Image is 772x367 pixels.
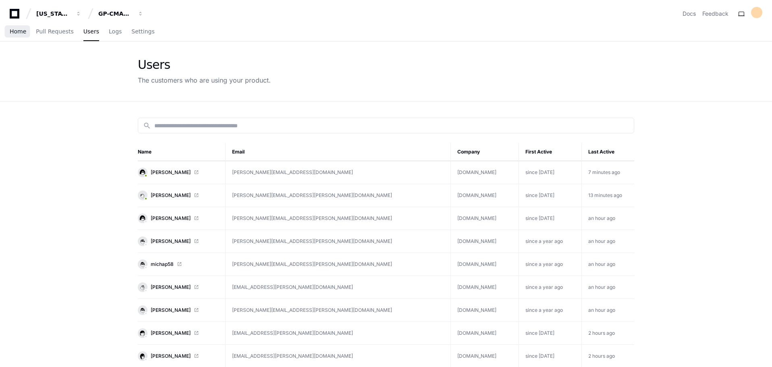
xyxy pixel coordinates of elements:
[138,305,219,315] a: [PERSON_NAME]
[151,353,191,359] span: [PERSON_NAME]
[138,58,271,72] div: Users
[138,259,219,269] a: michap58
[581,184,634,207] td: 13 minutes ago
[36,29,73,34] span: Pull Requests
[450,184,519,207] td: [DOMAIN_NAME]
[138,282,219,292] a: [PERSON_NAME]
[450,322,519,345] td: [DOMAIN_NAME]
[151,192,191,199] span: [PERSON_NAME]
[138,328,219,338] a: [PERSON_NAME]
[581,161,634,184] td: 7 minutes ago
[519,299,581,322] td: since a year ago
[138,143,226,161] th: Name
[519,143,581,161] th: First Active
[139,306,146,314] img: 6.svg
[98,10,133,18] div: GP-CMAG-MP2
[226,230,451,253] td: [PERSON_NAME][EMAIL_ADDRESS][PERSON_NAME][DOMAIN_NAME]
[139,329,146,337] img: 1.svg
[581,299,634,322] td: an hour ago
[450,207,519,230] td: [DOMAIN_NAME]
[519,184,581,207] td: since [DATE]
[519,253,581,276] td: since a year ago
[450,143,519,161] th: Company
[139,283,146,291] img: 7.svg
[581,276,634,299] td: an hour ago
[581,322,634,345] td: 2 hours ago
[226,143,451,161] th: Email
[151,261,174,267] span: michap58
[131,23,154,41] a: Settings
[226,299,451,322] td: [PERSON_NAME][EMAIL_ADDRESS][PERSON_NAME][DOMAIN_NAME]
[519,230,581,253] td: since a year ago
[450,276,519,299] td: [DOMAIN_NAME]
[109,23,122,41] a: Logs
[139,214,146,222] img: 16.svg
[109,29,122,34] span: Logs
[143,122,151,130] mat-icon: search
[519,207,581,230] td: since [DATE]
[10,23,26,41] a: Home
[138,75,271,85] div: The customers who are using your product.
[83,29,99,34] span: Users
[151,238,191,245] span: [PERSON_NAME]
[581,207,634,230] td: an hour ago
[151,284,191,290] span: [PERSON_NAME]
[581,143,634,161] th: Last Active
[138,214,219,223] a: [PERSON_NAME]
[581,230,634,253] td: an hour ago
[138,191,219,200] a: [PERSON_NAME]
[83,23,99,41] a: Users
[450,299,519,322] td: [DOMAIN_NAME]
[702,10,728,18] button: Feedback
[519,322,581,345] td: since [DATE]
[139,237,146,245] img: 4.svg
[450,230,519,253] td: [DOMAIN_NAME]
[226,207,451,230] td: [PERSON_NAME][EMAIL_ADDRESS][PERSON_NAME][DOMAIN_NAME]
[226,161,451,184] td: [PERSON_NAME][EMAIL_ADDRESS][DOMAIN_NAME]
[226,322,451,345] td: [EMAIL_ADDRESS][PERSON_NAME][DOMAIN_NAME]
[226,253,451,276] td: [PERSON_NAME][EMAIL_ADDRESS][PERSON_NAME][DOMAIN_NAME]
[36,10,71,18] div: [US_STATE] Pacific
[10,29,26,34] span: Home
[33,6,85,21] button: [US_STATE] Pacific
[95,6,147,21] button: GP-CMAG-MP2
[450,161,519,184] td: [DOMAIN_NAME]
[151,307,191,313] span: [PERSON_NAME]
[139,191,146,199] img: 10.svg
[450,253,519,276] td: [DOMAIN_NAME]
[139,260,146,268] img: 6.svg
[131,29,154,34] span: Settings
[138,168,219,177] a: [PERSON_NAME]
[138,236,219,246] a: [PERSON_NAME]
[226,184,451,207] td: [PERSON_NAME][EMAIL_ADDRESS][PERSON_NAME][DOMAIN_NAME]
[139,352,146,360] img: 11.svg
[519,161,581,184] td: since [DATE]
[139,168,146,176] img: 15.svg
[151,215,191,222] span: [PERSON_NAME]
[151,169,191,176] span: [PERSON_NAME]
[581,253,634,276] td: an hour ago
[683,10,696,18] a: Docs
[151,330,191,336] span: [PERSON_NAME]
[519,276,581,299] td: since a year ago
[226,276,451,299] td: [EMAIL_ADDRESS][PERSON_NAME][DOMAIN_NAME]
[36,23,73,41] a: Pull Requests
[138,351,219,361] a: [PERSON_NAME]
